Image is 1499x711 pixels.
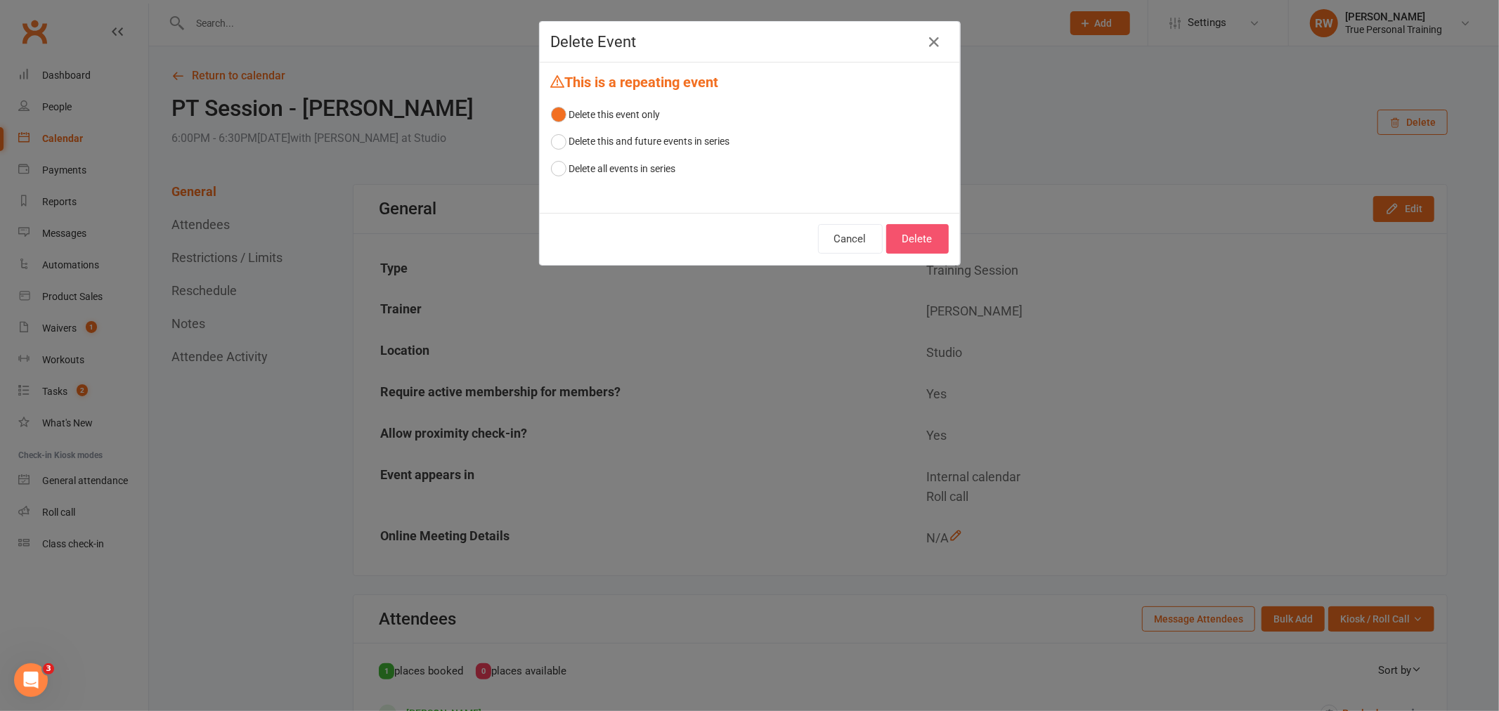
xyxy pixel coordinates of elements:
button: Cancel [818,224,883,254]
button: Close [923,31,946,53]
button: Delete this event only [551,101,661,128]
button: Delete [886,224,949,254]
h4: Delete Event [551,33,949,51]
span: 3 [43,663,54,674]
iframe: Intercom live chat [14,663,48,697]
h4: This is a repeating event [551,74,949,90]
button: Delete this and future events in series [551,128,730,155]
button: Delete all events in series [551,155,676,182]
